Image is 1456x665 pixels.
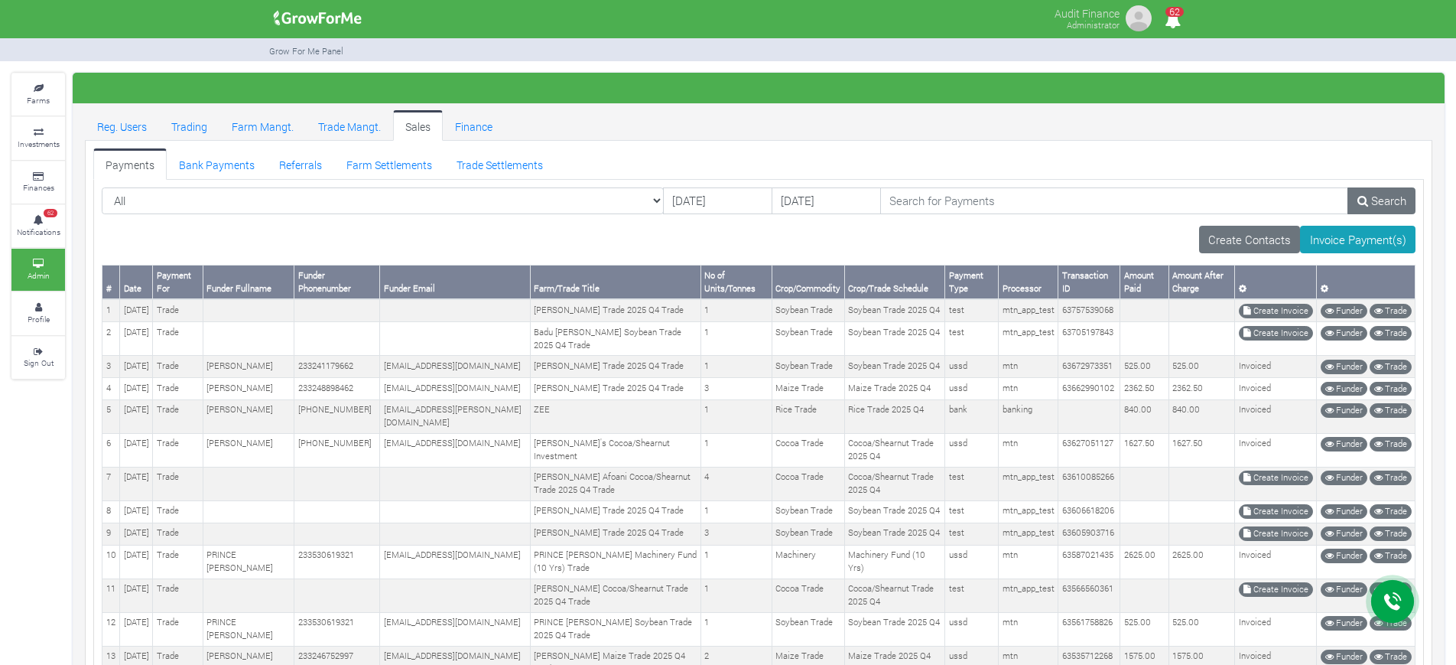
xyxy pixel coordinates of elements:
td: 840.00 [1120,399,1169,433]
a: Create Invoice [1239,304,1313,318]
a: Funder [1321,650,1367,664]
td: [DATE] [120,612,153,646]
td: mtn_app_test [999,500,1058,523]
td: Maize Trade [772,378,844,400]
a: Trade Mangt. [306,110,393,141]
td: 1 [700,579,772,612]
a: Trade [1370,650,1412,664]
td: mtn_app_test [999,523,1058,545]
a: Create Invoice [1239,526,1313,541]
td: [DATE] [120,545,153,579]
td: [EMAIL_ADDRESS][DOMAIN_NAME] [380,433,530,467]
td: Invoiced [1235,545,1317,579]
a: Trade [1370,360,1412,374]
td: 1627.50 [1168,433,1234,467]
a: Funder [1321,360,1367,374]
td: Trade [153,467,203,500]
a: Funder [1321,549,1367,563]
td: [PERSON_NAME] Afoani Cocoa/Shearnut Trade 2025 Q4 Trade [530,467,700,500]
small: Finances [23,182,54,193]
th: Funder Phonenumber [294,266,380,299]
td: Trade [153,500,203,523]
td: Invoiced [1235,612,1317,646]
td: [EMAIL_ADDRESS][DOMAIN_NAME] [380,378,530,400]
a: Create Invoice [1239,582,1313,597]
input: DD/MM/YYYY [772,187,881,215]
td: 8 [102,500,120,523]
td: bank [945,399,999,433]
td: Rice Trade 2025 Q4 [844,399,945,433]
td: Cocoa Trade [772,467,844,500]
td: mtn [999,612,1058,646]
td: 1 [700,500,772,523]
a: Funder [1321,382,1367,396]
td: [DATE] [120,322,153,356]
td: Soybean Trade 2025 Q4 [844,299,945,321]
td: Machinery Fund (10 Yrs) [844,545,945,579]
td: test [945,299,999,321]
td: 1 [700,299,772,321]
td: 63610085266 [1058,467,1120,500]
th: # [102,266,120,299]
td: [DATE] [120,467,153,500]
td: Soybean Trade 2025 Q4 [844,356,945,378]
th: Transaction ID [1058,266,1120,299]
a: Trade Settlements [444,148,555,179]
td: Trade [153,579,203,612]
td: [EMAIL_ADDRESS][DOMAIN_NAME] [380,356,530,378]
i: Notifications [1158,3,1188,37]
td: ZEE [530,399,700,433]
td: Soybean Trade 2025 Q4 [844,612,945,646]
td: test [945,523,999,545]
td: [EMAIL_ADDRESS][PERSON_NAME][DOMAIN_NAME] [380,399,530,433]
td: [DATE] [120,433,153,467]
a: Funder [1321,471,1367,485]
td: test [945,579,999,612]
small: Sign Out [24,357,54,368]
a: Sign Out [11,337,65,379]
td: [PERSON_NAME] [203,433,294,467]
td: [DATE] [120,399,153,433]
td: 63662990102 [1058,378,1120,400]
td: 63757539068 [1058,299,1120,321]
td: Machinery [772,545,844,579]
td: mtn [999,545,1058,579]
td: 5 [102,399,120,433]
td: [DATE] [120,378,153,400]
a: Referrals [267,148,334,179]
small: Farms [27,95,50,106]
td: Soybean Trade 2025 Q4 [844,500,945,523]
small: Grow For Me Panel [269,45,343,57]
td: 233248898462 [294,378,380,400]
th: Amount Paid [1120,266,1169,299]
td: mtn_app_test [999,467,1058,500]
td: 233530619321 [294,545,380,579]
td: test [945,467,999,500]
td: [PERSON_NAME] Trade 2025 Q4 Trade [530,523,700,545]
a: Create Invoice [1239,471,1313,485]
a: Farms [11,73,65,116]
td: [DATE] [120,356,153,378]
td: [PERSON_NAME] Trade 2025 Q4 Trade [530,378,700,400]
td: 63566560361 [1058,579,1120,612]
th: Funder Fullname [203,266,294,299]
td: 1 [700,433,772,467]
td: [PERSON_NAME] [203,378,294,400]
small: Admin [28,270,50,281]
a: Funder [1321,437,1367,451]
td: Soybean Trade [772,322,844,356]
a: 62 Notifications [11,205,65,247]
td: 11 [102,579,120,612]
td: PRINCE [PERSON_NAME] [203,545,294,579]
td: 63705197843 [1058,322,1120,356]
td: Invoiced [1235,378,1317,400]
a: Sales [393,110,443,141]
td: 10 [102,545,120,579]
a: Investments [11,117,65,159]
a: Profile [11,292,65,334]
th: Processor [999,266,1058,299]
td: 1 [700,356,772,378]
span: 62 [1165,7,1184,17]
td: PRINCE [PERSON_NAME] [203,612,294,646]
td: 63561758826 [1058,612,1120,646]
